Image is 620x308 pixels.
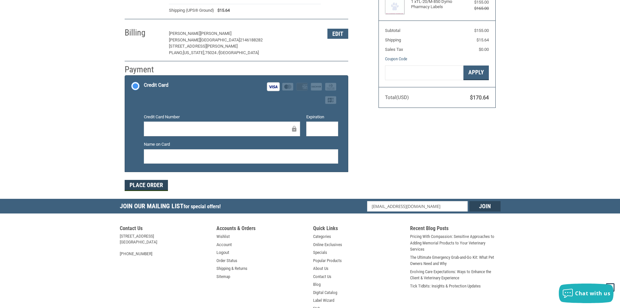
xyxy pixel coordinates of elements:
span: for special offers! [184,203,221,210]
span: [PERSON_NAME] [200,31,231,36]
span: [STREET_ADDRESS][PERSON_NAME] [169,44,238,49]
button: Apply [463,66,489,80]
h5: Join Our Mailing List [120,199,224,215]
a: The Ultimate Emergency Grab-and-Go Kit: What Pet Owners Need and Why [410,254,501,267]
input: Join [469,201,501,212]
a: Pricing With Compassion: Sensitive Approaches to Adding Memorial Products to Your Veterinary Serv... [410,233,501,253]
input: Email [367,201,468,212]
button: Chat with us [559,284,613,303]
a: Sitemap [216,273,230,280]
a: Wishlist [216,233,230,240]
span: [PERSON_NAME] [169,31,200,36]
span: [GEOGRAPHIC_DATA] [219,50,259,55]
a: Popular Products [313,257,342,264]
address: [STREET_ADDRESS] [GEOGRAPHIC_DATA] [PHONE_NUMBER] [120,233,210,257]
span: 75024 / [205,50,219,55]
a: Online Exclusives [313,242,342,248]
span: [PERSON_NAME][GEOGRAPHIC_DATA] [169,37,240,42]
a: Blog [313,281,321,288]
div: Credit Card [144,80,168,91]
span: $0.00 [479,47,489,52]
h5: Accounts & Orders [216,225,307,233]
label: Name on Card [144,141,338,148]
a: Coupon Code [385,56,407,61]
span: 2146188282 [240,37,263,42]
span: Chat with us [575,290,610,297]
a: Label Wizard [313,297,334,304]
button: Place Order [125,180,168,191]
a: Categories [313,233,331,240]
a: Specials [313,249,327,256]
a: Shipping & Returns [216,265,247,272]
a: Contact Us [313,273,331,280]
button: Edit [327,29,348,39]
a: Tick Tidbits: Insights & Protection Updates [410,283,481,289]
label: Credit Card Number [144,114,300,120]
label: Expiration [306,114,338,120]
h5: Recent Blog Posts [410,225,501,233]
span: Total (USD) [385,95,409,100]
span: Plano, [169,50,183,55]
a: Digital Catalog [313,289,337,296]
a: Logout [216,249,229,256]
a: Account [216,242,232,248]
span: [US_STATE], [183,50,205,55]
span: $170.64 [470,95,489,101]
a: About Us [313,265,328,272]
h5: Quick Links [313,225,404,233]
input: Gift Certificate or Coupon Code [385,66,463,80]
span: $155.00 [474,28,489,33]
span: Shipping (UPS® Ground) [169,7,214,14]
a: Order Status [216,257,237,264]
a: Evolving Care Expectations: Ways to Enhance the Client & Veterinary Experience [410,269,501,281]
h5: Contact Us [120,225,210,233]
span: $15.64 [214,7,230,14]
div: $165.00 [463,5,489,12]
span: Shipping [385,37,401,42]
h2: Billing [125,27,163,38]
h2: Payment [125,64,163,75]
span: Subtotal [385,28,400,33]
span: $15.64 [476,37,489,42]
span: Sales Tax [385,47,403,52]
